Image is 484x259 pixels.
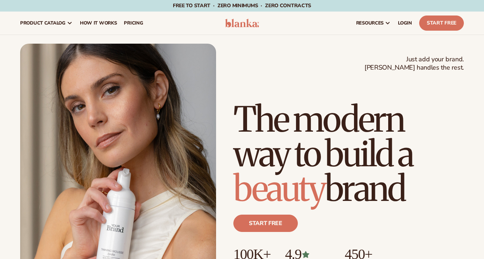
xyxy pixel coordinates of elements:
a: resources [353,12,394,35]
a: pricing [120,12,147,35]
a: Start free [233,215,298,232]
a: product catalog [17,12,76,35]
span: product catalog [20,20,66,26]
span: Free to start · ZERO minimums · ZERO contracts [173,2,311,9]
h1: The modern way to build a brand [233,102,464,206]
a: How It Works [76,12,121,35]
span: How It Works [80,20,117,26]
span: resources [356,20,384,26]
span: Just add your brand. [PERSON_NAME] handles the rest. [364,55,464,72]
a: LOGIN [394,12,416,35]
span: pricing [124,20,143,26]
a: Start Free [419,16,464,31]
img: logo [225,19,259,27]
span: LOGIN [398,20,412,26]
span: beauty [233,167,325,210]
